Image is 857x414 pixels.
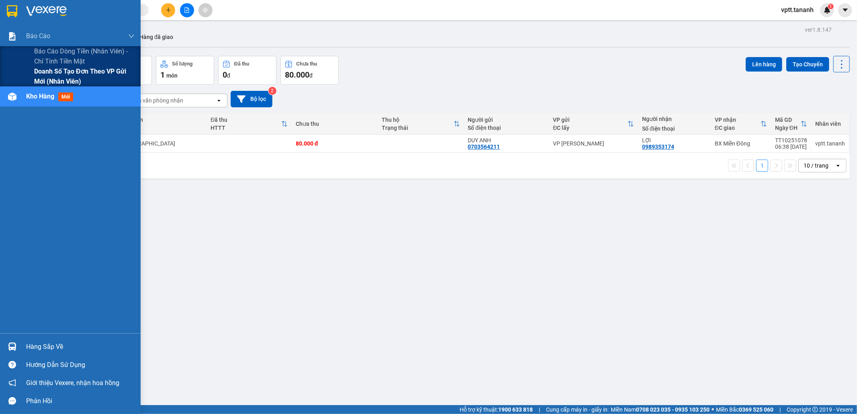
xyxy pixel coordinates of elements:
span: món [166,72,178,79]
span: copyright [812,407,818,412]
div: 0703564211 [468,143,500,150]
button: Bộ lọc [231,91,272,107]
div: Chưa thu [296,121,374,127]
span: plus [166,7,171,13]
div: Ghi chú [121,125,202,131]
div: TX [121,140,202,147]
div: Thu hộ [382,117,453,123]
span: Báo cáo [26,31,50,41]
button: file-add [180,3,194,17]
span: | [779,405,781,414]
div: TT10251078 [775,137,807,143]
th: Toggle SortBy [207,113,292,135]
span: mới [58,92,73,101]
div: ĐC giao [715,125,761,131]
span: message [8,397,16,405]
div: Số điện thoại [642,125,707,132]
div: 0989353174 [642,143,674,150]
button: Tạo Chuyến [786,57,829,72]
span: caret-down [842,6,849,14]
div: vptt.tananh [815,140,845,147]
span: Miền Nam [611,405,710,414]
div: Đã thu [234,61,249,67]
button: Hàng đã giao [133,27,180,47]
div: Người nhận [642,116,707,122]
div: Nhân viên [815,121,845,127]
button: plus [161,3,175,17]
span: Doanh số tạo đơn theo VP gửi mới (nhân viên) [34,66,135,86]
img: warehouse-icon [8,92,16,101]
strong: 0708 023 035 - 0935 103 250 [636,406,710,413]
img: icon-new-feature [824,6,831,14]
span: ⚪️ [712,408,714,411]
button: 1 [756,160,768,172]
div: 80.000 đ [296,140,374,147]
span: Giới thiệu Vexere, nhận hoa hồng [26,378,119,388]
button: Chưa thu80.000đ [280,56,339,85]
svg: open [835,162,841,169]
button: Lên hàng [746,57,782,72]
div: ver 1.8.147 [805,25,832,34]
span: aim [202,7,208,13]
div: 06:38 [DATE] [775,143,807,150]
span: question-circle [8,361,16,369]
span: vptt.tananh [775,5,820,15]
th: Toggle SortBy [711,113,771,135]
svg: open [216,97,222,104]
span: Miền Bắc [716,405,773,414]
th: Toggle SortBy [549,113,638,135]
img: warehouse-icon [8,342,16,351]
span: notification [8,379,16,387]
div: DUY ANH [468,137,545,143]
div: ĐC lấy [553,125,628,131]
span: 0 [223,70,227,80]
div: LỢI [642,137,707,143]
div: Chọn văn phòng nhận [128,96,183,105]
div: VP gửi [553,117,628,123]
div: 10 / trang [804,162,828,170]
div: HTTT [211,125,281,131]
span: 1 [160,70,165,80]
div: Hàng sắp về [26,341,135,353]
span: Hỗ trợ kỹ thuật: [460,405,533,414]
div: Mã GD [775,117,801,123]
button: Số lượng1món [156,56,214,85]
span: 1 [829,4,832,9]
div: VP [PERSON_NAME] [553,140,634,147]
strong: 1900 633 818 [498,406,533,413]
div: Ngày ĐH [775,125,801,131]
span: Cung cấp máy in - giấy in: [546,405,609,414]
sup: 1 [828,4,834,9]
th: Toggle SortBy [378,113,464,135]
div: Hướng dẫn sử dụng [26,359,135,371]
strong: 0369 525 060 [739,406,773,413]
div: VP nhận [715,117,761,123]
div: Số lượng [172,61,192,67]
button: Đã thu0đ [218,56,276,85]
span: down [128,33,135,39]
span: Kho hàng [26,92,54,100]
img: solution-icon [8,32,16,41]
span: | [539,405,540,414]
span: đ [309,72,313,79]
div: Phản hồi [26,395,135,407]
span: đ [227,72,230,79]
button: aim [198,3,213,17]
div: Trạng thái [382,125,453,131]
div: Tên món [121,117,202,123]
span: 80.000 [285,70,309,80]
th: Toggle SortBy [771,113,811,135]
div: Đã thu [211,117,281,123]
div: Số điện thoại [468,125,545,131]
div: BX Miền Đông [715,140,767,147]
span: file-add [184,7,190,13]
div: Chưa thu [297,61,317,67]
div: Người gửi [468,117,545,123]
button: caret-down [838,3,852,17]
sup: 2 [268,87,276,95]
img: logo-vxr [7,5,17,17]
span: Báo cáo dòng tiền (nhân viên) - chỉ tính tiền mặt [34,46,135,66]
